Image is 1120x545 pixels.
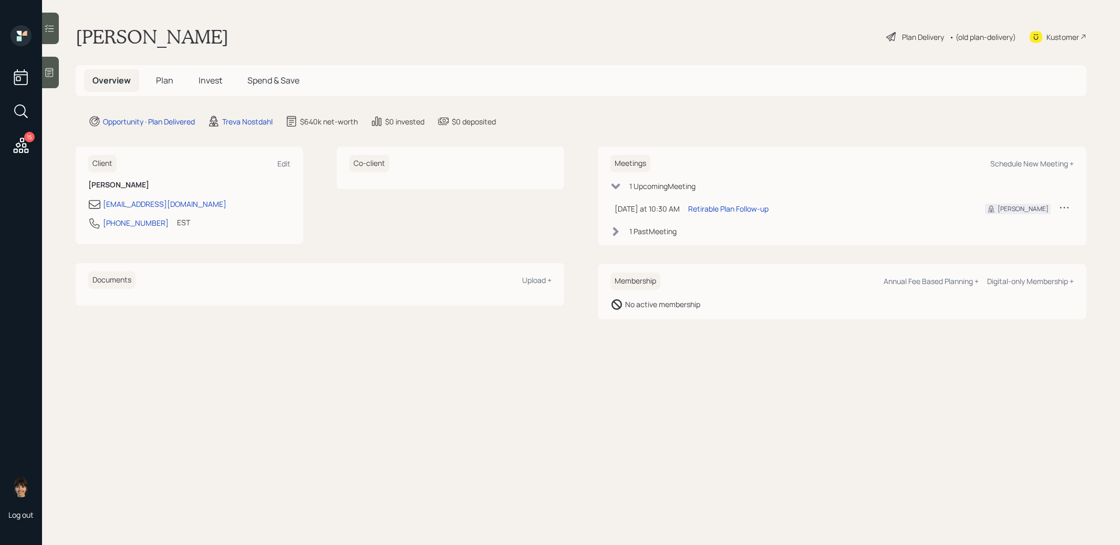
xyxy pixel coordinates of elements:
[103,198,226,209] div: [EMAIL_ADDRESS][DOMAIN_NAME]
[92,75,131,86] span: Overview
[156,75,173,86] span: Plan
[625,299,700,310] div: No active membership
[615,203,680,214] div: [DATE] at 10:30 AM
[987,276,1074,286] div: Digital-only Membership +
[884,276,979,286] div: Annual Fee Based Planning +
[247,75,299,86] span: Spend & Save
[949,32,1016,43] div: • (old plan-delivery)
[610,272,660,290] h6: Membership
[452,116,496,127] div: $0 deposited
[11,476,32,497] img: treva-nostdahl-headshot.png
[522,275,552,285] div: Upload +
[24,132,35,142] div: 15
[349,155,389,172] h6: Co-client
[76,25,229,48] h1: [PERSON_NAME]
[88,271,136,289] h6: Documents
[1046,32,1079,43] div: Kustomer
[902,32,944,43] div: Plan Delivery
[103,116,195,127] div: Opportunity · Plan Delivered
[277,159,291,169] div: Edit
[629,181,696,192] div: 1 Upcoming Meeting
[610,155,650,172] h6: Meetings
[385,116,424,127] div: $0 invested
[222,116,273,127] div: Treva Nostdahl
[998,204,1049,214] div: [PERSON_NAME]
[199,75,222,86] span: Invest
[629,226,677,237] div: 1 Past Meeting
[177,217,190,228] div: EST
[103,217,169,228] div: [PHONE_NUMBER]
[990,159,1074,169] div: Schedule New Meeting +
[8,510,34,520] div: Log out
[88,181,291,190] h6: [PERSON_NAME]
[300,116,358,127] div: $640k net-worth
[88,155,117,172] h6: Client
[688,203,769,214] div: Retirable Plan Follow-up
